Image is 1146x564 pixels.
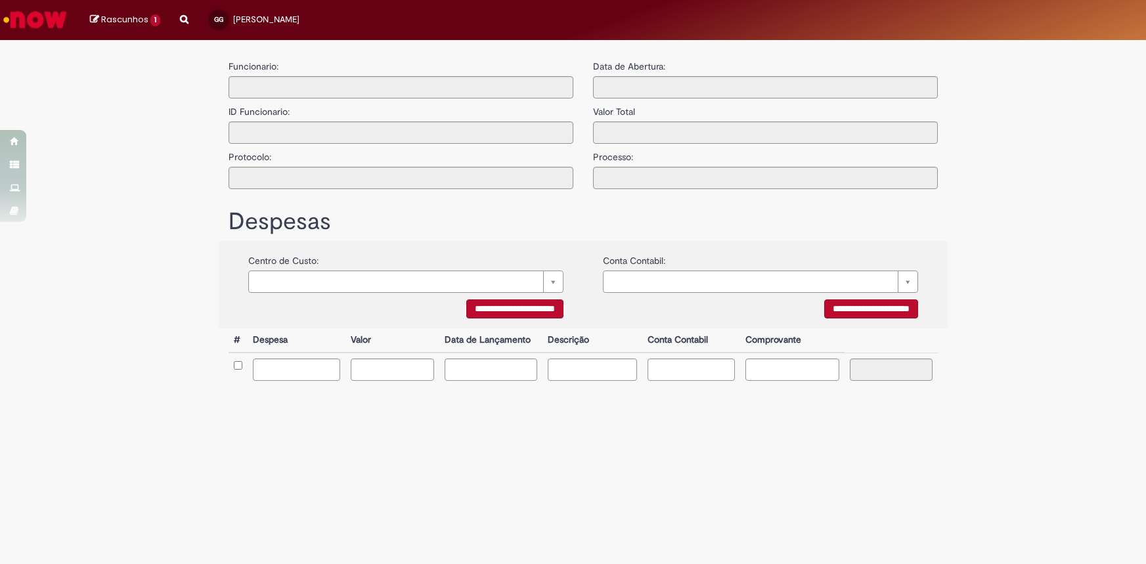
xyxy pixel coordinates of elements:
[603,248,665,267] label: Conta Contabil:
[229,98,290,118] label: ID Funcionario:
[593,98,635,118] label: Valor Total
[345,328,439,353] th: Valor
[233,14,299,25] span: [PERSON_NAME]
[248,328,345,353] th: Despesa
[593,60,665,73] label: Data de Abertura:
[150,14,160,26] span: 1
[642,328,740,353] th: Conta Contabil
[593,144,633,163] label: Processo:
[603,271,918,293] a: Limpar campo {0}
[248,248,319,267] label: Centro de Custo:
[229,144,271,163] label: Protocolo:
[101,13,148,26] span: Rascunhos
[229,209,938,235] h1: Despesas
[229,328,248,353] th: #
[439,328,542,353] th: Data de Lançamento
[1,7,69,33] img: ServiceNow
[214,15,223,24] span: GG
[248,271,563,293] a: Limpar campo {0}
[542,328,642,353] th: Descrição
[740,328,845,353] th: Comprovante
[90,14,160,26] a: Rascunhos
[229,60,278,73] label: Funcionario:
